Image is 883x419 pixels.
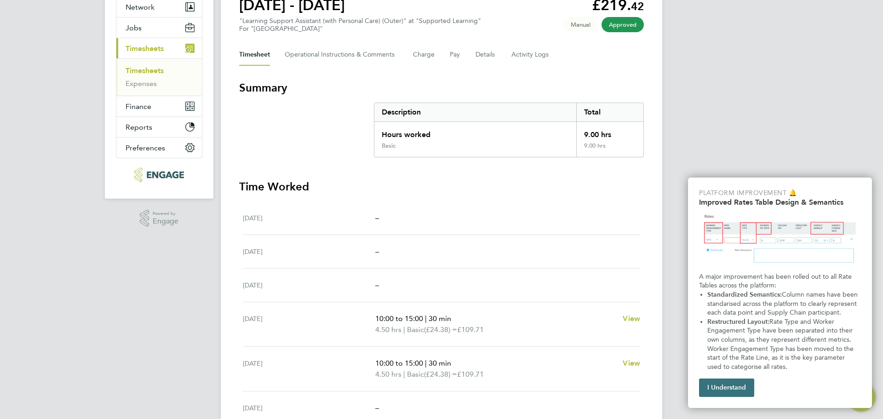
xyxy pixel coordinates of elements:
div: Description [374,103,576,121]
button: Charge [413,44,435,66]
span: 4.50 hrs [375,370,401,379]
span: (£24.38) = [424,325,457,334]
div: For "[GEOGRAPHIC_DATA]" [239,25,481,33]
span: | [403,370,405,379]
span: Powered by [153,210,178,218]
h3: Summary [239,80,644,95]
span: 30 min [429,359,451,367]
img: xede-logo-retina.png [134,167,183,182]
h3: Time Worked [239,179,644,194]
button: I Understand [699,379,754,397]
span: 10:00 to 15:00 [375,359,423,367]
img: Updated Rates Table Design & Semantics [699,210,861,269]
div: [DATE] [243,280,375,291]
div: 9.00 hrs [576,122,643,142]
span: (£24.38) = [424,370,457,379]
span: £109.71 [457,370,484,379]
button: Timesheet [239,44,270,66]
div: Improved Rate Table Semantics [688,178,872,408]
div: Summary [374,103,644,157]
button: Activity Logs [511,44,550,66]
span: View [623,314,640,323]
div: [DATE] [243,313,375,335]
div: "Learning Support Assistant (with Personal Care) (Outer)" at "Supported Learning" [239,17,481,33]
a: Expenses [126,79,157,88]
div: [DATE] [243,212,375,224]
span: Basic [407,324,424,335]
span: Basic [407,369,424,380]
span: View [623,359,640,367]
span: | [403,325,405,334]
span: Rate Type and Worker Engagement Type have been separated into their own columns, as they represen... [707,318,855,371]
span: Preferences [126,143,165,152]
div: [DATE] [243,246,375,257]
span: Network [126,3,155,11]
span: | [425,359,427,367]
button: Pay [450,44,461,66]
span: Timesheets [126,44,164,53]
div: Total [576,103,643,121]
span: This timesheet has been approved. [602,17,644,32]
button: Details [476,44,497,66]
span: | [425,314,427,323]
span: – [375,281,379,289]
span: This timesheet was manually created. [563,17,598,32]
span: 30 min [429,314,451,323]
span: – [375,213,379,222]
span: – [375,247,379,256]
strong: Restructured Layout: [707,318,769,326]
p: Platform Improvement 🔔 [699,189,861,198]
div: Basic [382,142,396,149]
span: Finance [126,102,151,111]
div: Hours worked [374,122,576,142]
span: Jobs [126,23,142,32]
div: [DATE] [243,358,375,380]
strong: Standardized Semantics: [707,291,782,298]
span: 4.50 hrs [375,325,401,334]
div: 9.00 hrs [576,142,643,157]
span: £109.71 [457,325,484,334]
a: Go to home page [116,167,202,182]
span: – [375,403,379,412]
button: Operational Instructions & Comments [285,44,398,66]
span: Column names have been standarised across the platform to clearly represent each data point and S... [707,291,860,316]
a: Timesheets [126,66,164,75]
h2: Improved Rates Table Design & Semantics [699,198,861,207]
p: A major improvement has been rolled out to all Rate Tables across the platform: [699,272,861,290]
span: Reports [126,123,152,132]
span: Engage [153,218,178,225]
div: [DATE] [243,402,375,413]
span: 10:00 to 15:00 [375,314,423,323]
